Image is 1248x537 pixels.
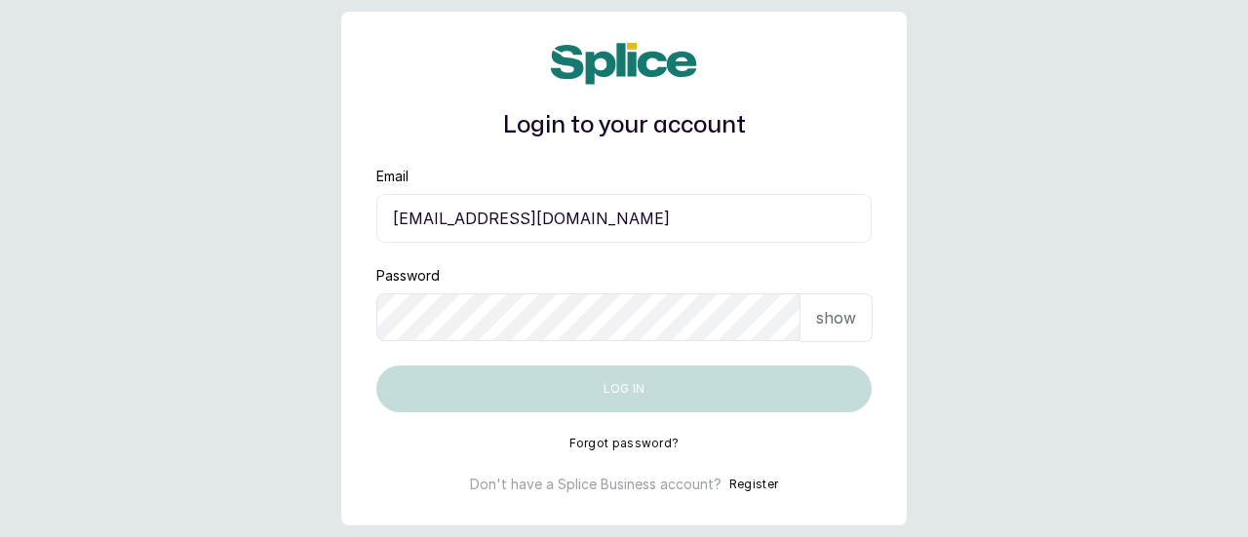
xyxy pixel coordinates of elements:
button: Forgot password? [569,436,680,451]
button: Register [729,475,778,494]
p: Don't have a Splice Business account? [470,475,721,494]
button: Log in [376,365,872,412]
label: Password [376,266,440,286]
input: email@acme.com [376,194,872,243]
h1: Login to your account [376,108,872,143]
label: Email [376,167,409,186]
p: show [816,306,856,329]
